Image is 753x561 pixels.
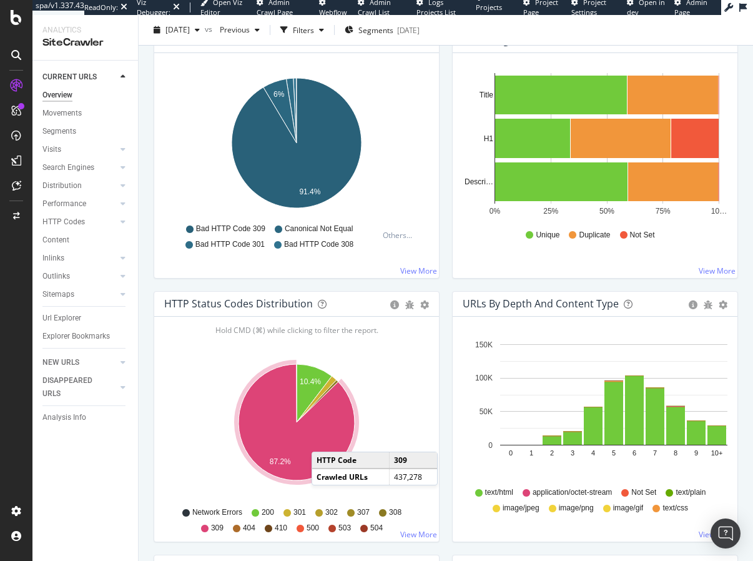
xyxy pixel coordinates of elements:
[42,411,86,424] div: Analysis Info
[42,36,128,50] div: SiteCrawler
[42,125,129,138] a: Segments
[42,356,117,369] a: NEW URLS
[463,297,619,310] div: URLs by Depth and Content Type
[484,134,494,143] text: H1
[475,374,493,382] text: 100K
[149,20,205,40] button: [DATE]
[42,143,117,156] a: Visits
[42,288,117,301] a: Sitemaps
[463,337,727,482] svg: A chart.
[164,357,429,502] svg: A chart.
[676,487,706,498] span: text/plain
[262,507,274,518] span: 200
[358,24,393,35] span: Segments
[488,441,493,450] text: 0
[536,230,559,241] span: Unique
[299,187,320,196] text: 91.4%
[42,143,61,156] div: Visits
[694,449,698,457] text: 9
[571,449,574,457] text: 3
[397,24,420,35] div: [DATE]
[599,207,614,216] text: 50%
[42,125,76,138] div: Segments
[42,288,74,301] div: Sitemaps
[312,452,390,469] td: HTTP Code
[383,230,418,241] div: Others...
[195,239,265,250] span: Bad HTTP Code 301
[42,252,117,265] a: Inlinks
[719,300,727,309] div: gear
[42,234,129,247] a: Content
[503,503,539,514] span: image/jpeg
[165,24,190,35] span: 2025 Sep. 24th
[389,507,401,518] span: 308
[284,239,353,250] span: Bad HTTP Code 308
[42,107,82,120] div: Movements
[42,374,117,400] a: DISAPPEARED URLS
[579,230,610,241] span: Duplicate
[42,330,129,343] a: Explorer Bookmarks
[476,2,502,22] span: Projects List
[543,207,558,216] text: 25%
[42,411,129,424] a: Analysis Info
[243,523,255,534] span: 404
[164,73,429,218] svg: A chart.
[42,179,82,192] div: Distribution
[340,20,425,40] button: Segments[DATE]
[42,197,117,211] a: Performance
[192,507,242,518] span: Network Errors
[390,452,437,469] td: 309
[42,89,129,102] a: Overview
[699,529,736,540] a: View More
[300,377,321,386] text: 10.4%
[293,24,314,35] div: Filters
[42,25,128,36] div: Analytics
[463,73,727,218] svg: A chart.
[711,207,727,216] text: 10…
[42,161,117,174] a: Search Engines
[400,529,437,540] a: View More
[307,523,319,534] span: 500
[42,161,94,174] div: Search Engines
[390,469,437,485] td: 437,278
[465,177,493,186] text: Descri…
[42,71,97,84] div: CURRENT URLS
[632,449,636,457] text: 6
[656,207,671,216] text: 75%
[475,340,493,349] text: 150K
[338,523,351,534] span: 503
[325,507,338,518] span: 302
[711,519,741,549] div: Open Intercom Messenger
[42,216,117,229] a: HTTP Codes
[390,300,399,309] div: circle-info
[196,224,265,234] span: Bad HTTP Code 309
[42,312,81,325] div: Url Explorer
[215,20,265,40] button: Previous
[711,449,723,457] text: 10+
[370,523,383,534] span: 504
[42,270,70,283] div: Outlinks
[319,7,347,17] span: Webflow
[42,252,64,265] div: Inlinks
[480,91,494,99] text: Title
[42,216,85,229] div: HTTP Codes
[533,487,612,498] span: application/octet-stream
[699,266,736,276] a: View More
[293,507,306,518] span: 301
[42,179,117,192] a: Distribution
[42,312,129,325] a: Url Explorer
[689,300,697,309] div: circle-info
[42,89,72,102] div: Overview
[42,197,86,211] div: Performance
[84,2,118,12] div: ReadOnly:
[42,374,106,400] div: DISAPPEARED URLS
[400,266,437,276] a: View More
[612,449,616,457] text: 5
[509,449,513,457] text: 0
[480,407,493,416] text: 50K
[674,449,677,457] text: 8
[205,23,215,34] span: vs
